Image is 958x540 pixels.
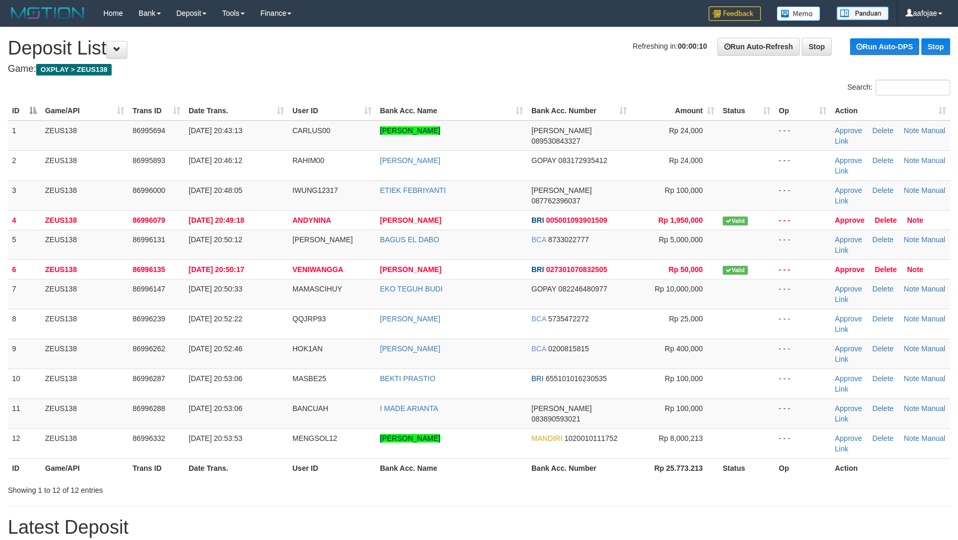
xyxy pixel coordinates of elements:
[8,101,41,121] th: ID: activate to sort column descending
[873,374,894,383] a: Delete
[835,404,945,423] a: Manual Link
[292,344,323,353] span: HOK1AN
[133,126,165,135] span: 86995694
[380,156,440,165] a: [PERSON_NAME]
[41,339,128,369] td: ZEUS138
[678,42,707,50] strong: 00:00:10
[8,5,88,21] img: MOTION_logo.png
[380,285,443,293] a: EKO TEGUH BUDI
[292,315,326,323] span: QQJRP93
[665,186,703,195] span: Rp 100,000
[41,458,128,478] th: Game/API
[41,121,128,151] td: ZEUS138
[835,235,945,254] a: Manual Link
[775,230,831,260] td: - - -
[8,38,950,59] h1: Deposit List
[8,150,41,180] td: 2
[904,315,920,323] a: Note
[835,374,945,393] a: Manual Link
[531,265,544,274] span: BRI
[835,285,945,304] a: Manual Link
[904,235,920,244] a: Note
[8,64,950,74] h4: Game:
[835,434,945,453] a: Manual Link
[873,235,894,244] a: Delete
[835,404,862,413] a: Approve
[380,434,440,442] a: [PERSON_NAME]
[558,156,607,165] span: Copy 083172935412 to clipboard
[850,38,919,55] a: Run Auto-DPS
[631,101,718,121] th: Amount: activate to sort column ascending
[292,285,342,293] span: MAMASCIHUY
[633,42,707,50] span: Refreshing in:
[548,344,589,353] span: Copy 0200815815 to clipboard
[775,369,831,398] td: - - -
[292,374,326,383] span: MASBE25
[133,265,165,274] span: 86996135
[133,235,165,244] span: 86996131
[831,101,950,121] th: Action: activate to sort column ascending
[655,285,703,293] span: Rp 10,000,000
[41,309,128,339] td: ZEUS138
[921,38,950,55] a: Stop
[189,434,242,442] span: [DATE] 20:53:53
[775,210,831,230] td: - - -
[775,398,831,428] td: - - -
[133,285,165,293] span: 86996147
[835,126,945,145] a: Manual Link
[380,315,440,323] a: [PERSON_NAME]
[8,180,41,210] td: 3
[835,186,945,205] a: Manual Link
[292,126,330,135] span: CARLUS00
[873,315,894,323] a: Delete
[8,309,41,339] td: 8
[875,216,897,224] a: Delete
[189,186,242,195] span: [DATE] 20:48:05
[847,80,950,95] label: Search:
[904,285,920,293] a: Note
[8,279,41,309] td: 7
[873,126,894,135] a: Delete
[41,101,128,121] th: Game/API: activate to sort column ascending
[189,265,244,274] span: [DATE] 20:50:17
[184,458,288,478] th: Date Trans.
[835,235,862,244] a: Approve
[531,415,580,423] span: Copy 083890593021 to clipboard
[380,344,440,353] a: [PERSON_NAME]
[876,80,950,95] input: Search:
[904,186,920,195] a: Note
[189,374,242,383] span: [DATE] 20:53:06
[292,404,328,413] span: BANCUAH
[531,186,592,195] span: [PERSON_NAME]
[36,64,112,75] span: OXPLAY > ZEUS138
[531,197,580,205] span: Copy 087762396037 to clipboard
[189,235,242,244] span: [DATE] 20:50:12
[873,404,894,413] a: Delete
[548,235,589,244] span: Copy 8733022777 to clipboard
[665,374,703,383] span: Rp 100,000
[665,344,703,353] span: Rp 400,000
[380,235,439,244] a: BAGUS EL DABO
[835,344,945,363] a: Manual Link
[835,156,945,175] a: Manual Link
[128,101,184,121] th: Trans ID: activate to sort column ascending
[665,404,703,413] span: Rp 100,000
[292,186,338,195] span: IWUNG12317
[775,150,831,180] td: - - -
[133,216,165,224] span: 86996079
[128,458,184,478] th: Trans ID
[380,186,446,195] a: ETIEK FEBRIYANTI
[184,101,288,121] th: Date Trans.: activate to sort column ascending
[288,101,376,121] th: User ID: activate to sort column ascending
[831,458,950,478] th: Action
[41,369,128,398] td: ZEUS138
[531,434,562,442] span: MANDIRI
[723,217,748,225] span: Valid transaction
[292,265,343,274] span: VENIWANGGA
[659,235,703,244] span: Rp 5,000,000
[380,374,436,383] a: BEKTI PRASTIO
[709,6,761,21] img: Feedback.jpg
[835,186,862,195] a: Approve
[133,156,165,165] span: 86995893
[907,216,923,224] a: Note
